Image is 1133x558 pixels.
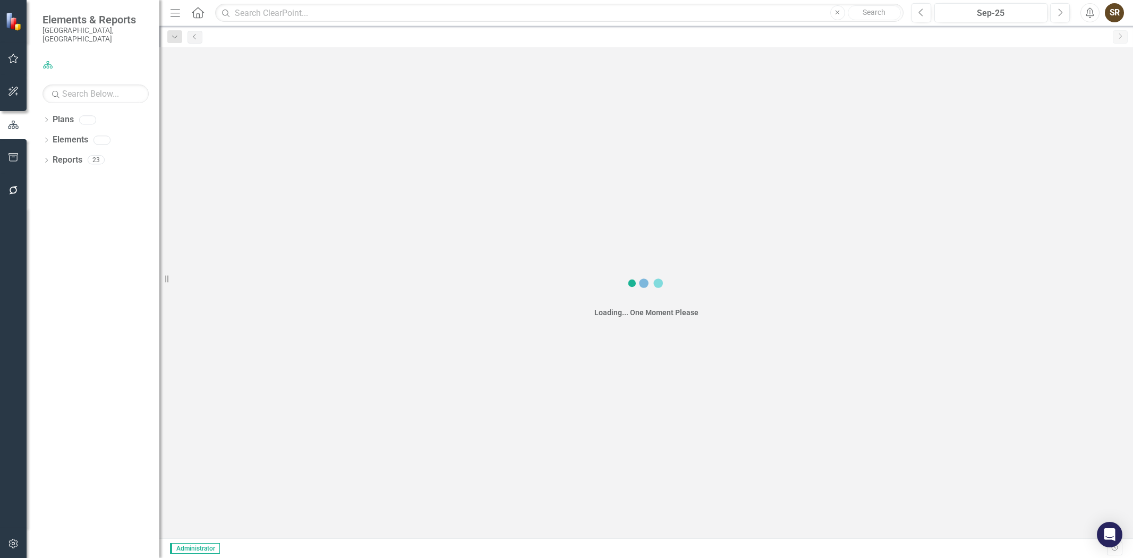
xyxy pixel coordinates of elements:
[5,12,24,31] img: ClearPoint Strategy
[1097,522,1122,547] div: Open Intercom Messenger
[594,307,698,318] div: Loading... One Moment Please
[42,84,149,103] input: Search Below...
[863,8,885,16] span: Search
[848,5,901,20] button: Search
[215,4,904,22] input: Search ClearPoint...
[938,7,1044,20] div: Sep-25
[42,26,149,44] small: [GEOGRAPHIC_DATA], [GEOGRAPHIC_DATA]
[934,3,1047,22] button: Sep-25
[53,154,82,166] a: Reports
[53,114,74,126] a: Plans
[1105,3,1124,22] button: SR
[53,134,88,146] a: Elements
[170,543,220,554] span: Administrator
[88,156,105,165] div: 23
[42,13,149,26] span: Elements & Reports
